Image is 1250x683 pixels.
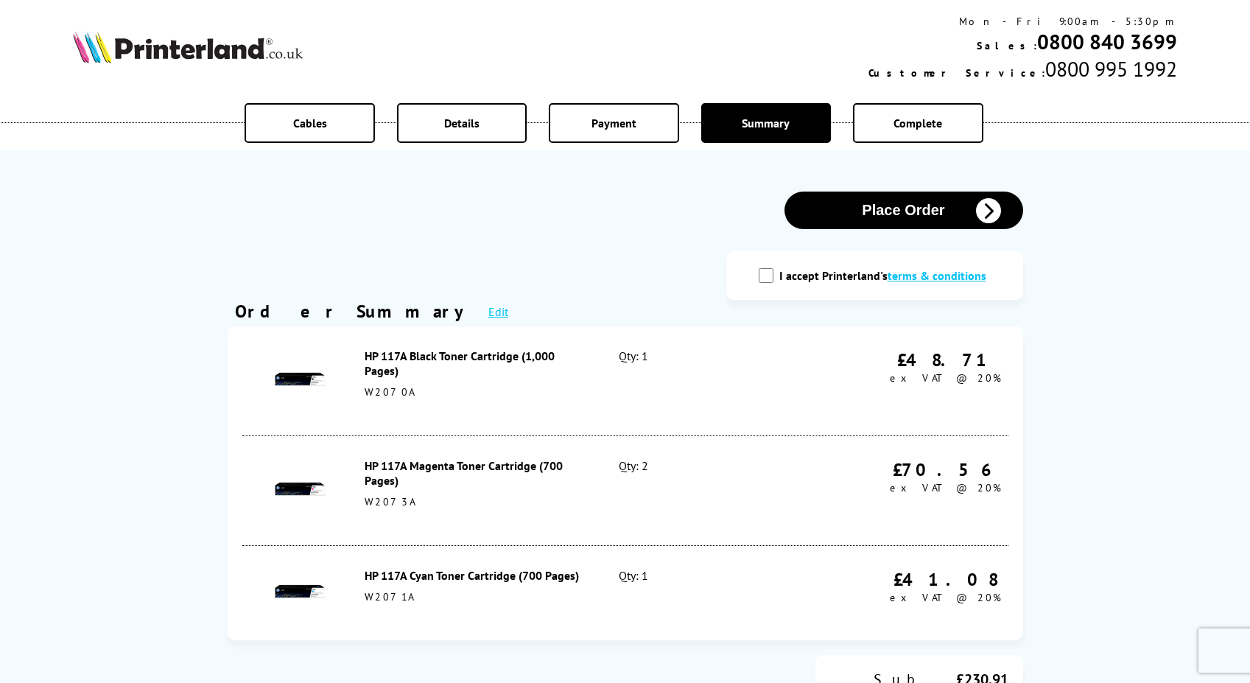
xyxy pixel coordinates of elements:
div: W2070A [365,385,587,399]
div: £41.08 [890,568,1001,591]
div: £70.56 [890,458,1001,481]
button: Place Order [784,192,1023,229]
div: Qty: 1 [619,568,771,618]
a: modal_tc [888,268,986,283]
a: 0800 840 3699 [1037,28,1177,55]
span: 0800 995 1992 [1045,55,1177,83]
span: Summary [742,116,790,130]
span: Complete [893,116,942,130]
div: W2073A [365,495,587,508]
img: HP 117A Black Toner Cartridge (1,000 Pages) [274,354,326,405]
span: ex VAT @ 20% [890,591,1001,604]
div: Order Summary [235,300,474,323]
span: Cables [293,116,327,130]
span: Customer Service: [868,66,1045,80]
span: Details [444,116,480,130]
span: ex VAT @ 20% [890,481,1001,494]
div: HP 117A Cyan Toner Cartridge (700 Pages) [365,568,587,583]
span: Sales: [977,39,1037,52]
img: HP 117A Magenta Toner Cartridge (700 Pages) [274,463,326,515]
div: £48.71 [890,348,1001,371]
div: Mon - Fri 9:00am - 5:30pm [868,15,1177,28]
div: Qty: 2 [619,458,771,523]
img: Printerland Logo [73,31,303,63]
div: W2071A [365,590,587,603]
a: Edit [488,304,508,319]
label: I accept Printerland's [779,268,994,283]
span: Payment [591,116,636,130]
div: Qty: 1 [619,348,771,413]
span: ex VAT @ 20% [890,371,1001,385]
img: HP 117A Cyan Toner Cartridge (700 Pages) [274,566,326,617]
div: HP 117A Black Toner Cartridge (1,000 Pages) [365,348,587,378]
div: HP 117A Magenta Toner Cartridge (700 Pages) [365,458,587,488]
